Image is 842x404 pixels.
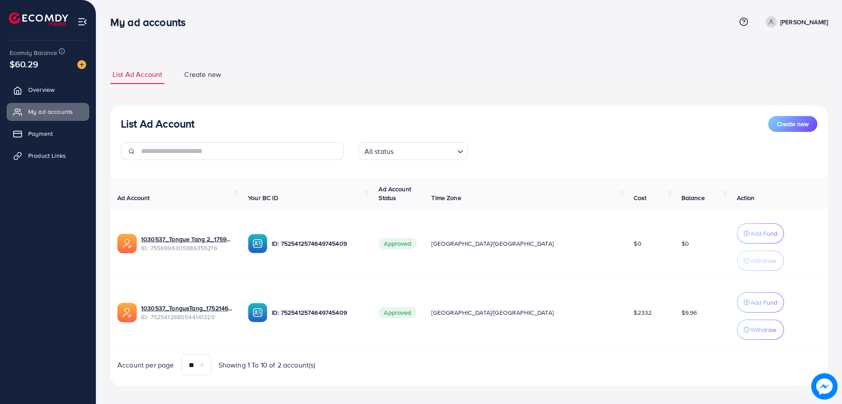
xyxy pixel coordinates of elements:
[431,239,554,248] span: [GEOGRAPHIC_DATA]/[GEOGRAPHIC_DATA]
[117,234,137,253] img: ic-ads-acc.e4c84228.svg
[682,193,705,202] span: Balance
[634,308,652,317] span: $2332
[751,228,777,239] p: Add Fund
[28,129,53,138] span: Payment
[737,292,784,313] button: Add Fund
[77,17,87,27] img: menu
[272,238,365,249] p: ID: 7525412574649745409
[737,320,784,340] button: Withdraw
[7,81,89,98] a: Overview
[248,234,267,253] img: ic-ba-acc.ded83a64.svg
[768,116,817,132] button: Create new
[28,107,73,116] span: My ad accounts
[141,235,234,253] div: <span class='underline'>1030537_Tongue Tang 2_1759500341834</span></br>7556996305986355216
[379,238,416,249] span: Approved
[219,360,316,370] span: Showing 1 To 10 of 2 account(s)
[751,324,776,335] p: Withdraw
[7,125,89,142] a: Payment
[431,308,554,317] span: [GEOGRAPHIC_DATA]/[GEOGRAPHIC_DATA]
[10,58,38,70] span: $60.29
[141,235,234,244] a: 1030537_Tongue Tang 2_1759500341834
[751,297,777,308] p: Add Fund
[682,308,697,317] span: $9.96
[7,147,89,164] a: Product Links
[811,373,838,400] img: image
[379,185,411,202] span: Ad Account Status
[777,120,809,128] span: Create new
[682,239,689,248] span: $0
[28,151,66,160] span: Product Links
[751,255,776,266] p: Withdraw
[762,16,828,28] a: [PERSON_NAME]
[431,193,461,202] span: Time Zone
[363,145,396,158] span: All status
[117,360,174,370] span: Account per page
[737,251,784,271] button: Withdraw
[113,69,162,80] span: List Ad Account
[737,193,755,202] span: Action
[141,313,234,321] span: ID: 7525412680544141329
[110,16,193,29] h3: My ad accounts
[121,117,194,130] h3: List Ad Account
[141,304,234,313] a: 1030537_TongueTang_1752146687547
[117,193,150,202] span: Ad Account
[10,48,57,57] span: Ecomdy Balance
[379,307,416,318] span: Approved
[9,12,68,26] img: logo
[396,143,453,158] input: Search for option
[248,303,267,322] img: ic-ba-acc.ded83a64.svg
[77,60,86,69] img: image
[28,85,55,94] span: Overview
[780,17,828,27] p: [PERSON_NAME]
[272,307,365,318] p: ID: 7525412574649745409
[634,193,646,202] span: Cost
[141,244,234,252] span: ID: 7556996305986355216
[184,69,221,80] span: Create new
[117,303,137,322] img: ic-ads-acc.e4c84228.svg
[634,239,641,248] span: $0
[7,103,89,120] a: My ad accounts
[737,223,784,244] button: Add Fund
[358,142,468,160] div: Search for option
[248,193,278,202] span: Your BC ID
[141,304,234,322] div: <span class='underline'>1030537_TongueTang_1752146687547</span></br>7525412680544141329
